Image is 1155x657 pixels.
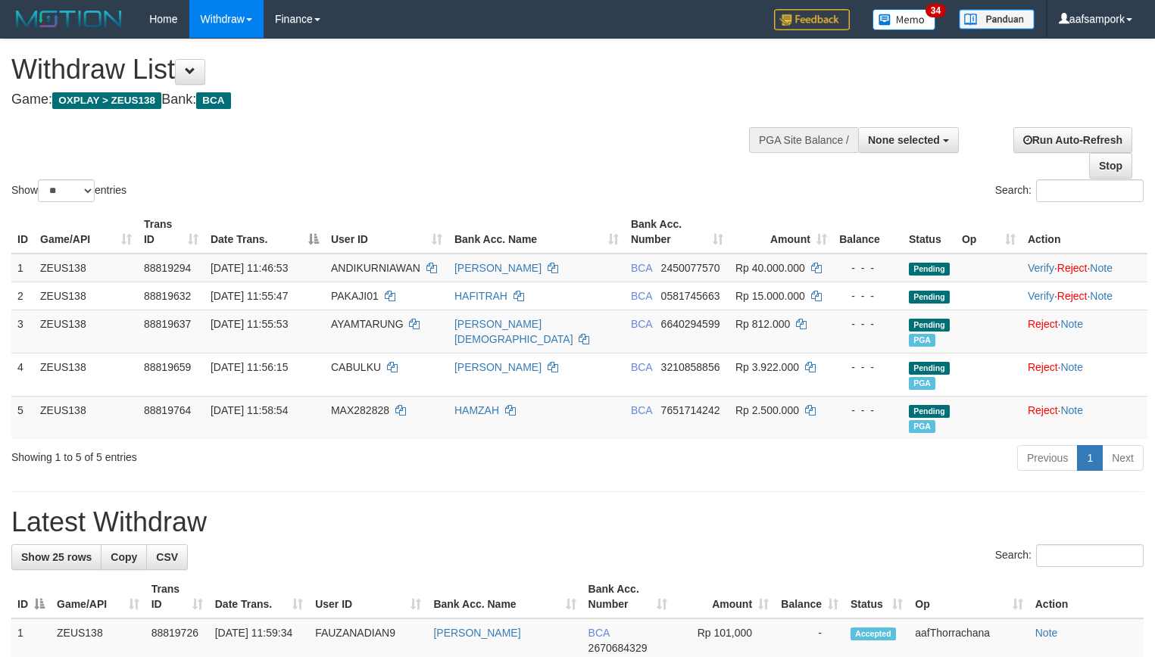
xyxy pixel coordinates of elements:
[839,288,897,304] div: - - -
[851,627,896,640] span: Accepted
[211,262,288,274] span: [DATE] 11:46:53
[156,551,178,563] span: CSV
[34,396,138,439] td: ZEUS138
[144,318,191,330] span: 88819637
[1022,310,1147,353] td: ·
[101,544,147,570] a: Copy
[144,361,191,373] span: 88819659
[138,210,204,254] th: Trans ID: activate to sort column ascending
[1035,627,1058,639] a: Note
[661,318,720,330] span: Copy 6640294599 to clipboard
[11,353,34,396] td: 4
[1028,262,1054,274] a: Verify
[51,575,145,618] th: Game/API: activate to sort column ascending
[1028,318,1058,330] a: Reject
[735,262,805,274] span: Rp 40.000.000
[34,282,138,310] td: ZEUS138
[926,4,946,17] span: 34
[775,575,844,618] th: Balance: activate to sort column ascending
[872,9,936,30] img: Button%20Memo.svg
[1022,282,1147,310] td: · ·
[111,551,137,563] span: Copy
[11,396,34,439] td: 5
[909,291,950,304] span: Pending
[11,575,51,618] th: ID: activate to sort column descending
[839,260,897,276] div: - - -
[144,262,191,274] span: 88819294
[909,319,950,332] span: Pending
[909,420,935,433] span: Marked by aafsolysreylen
[1013,127,1132,153] a: Run Auto-Refresh
[1022,210,1147,254] th: Action
[34,254,138,282] td: ZEUS138
[144,404,191,416] span: 88819764
[331,262,420,274] span: ANDIKURNIAWAN
[34,210,138,254] th: Game/API: activate to sort column ascending
[211,404,288,416] span: [DATE] 11:58:54
[909,575,1029,618] th: Op: activate to sort column ascending
[1057,262,1088,274] a: Reject
[454,262,542,274] a: [PERSON_NAME]
[959,9,1035,30] img: panduan.png
[909,377,935,390] span: Marked by aafsolysreylen
[331,318,404,330] span: AYAMTARUNG
[11,8,126,30] img: MOTION_logo.png
[11,507,1144,537] h1: Latest Withdraw
[11,544,101,570] a: Show 25 rows
[625,210,729,254] th: Bank Acc. Number: activate to sort column ascending
[588,642,648,654] span: Copy 2670684329 to clipboard
[582,575,674,618] th: Bank Acc. Number: activate to sort column ascending
[1060,361,1083,373] a: Note
[1090,262,1113,274] a: Note
[833,210,903,254] th: Balance
[11,210,34,254] th: ID
[211,290,288,302] span: [DATE] 11:55:47
[11,310,34,353] td: 3
[909,362,950,375] span: Pending
[34,310,138,353] td: ZEUS138
[909,334,935,347] span: Marked by aafsolysreylen
[735,290,805,302] span: Rp 15.000.000
[631,404,652,416] span: BCA
[1090,290,1113,302] a: Note
[1102,445,1144,471] a: Next
[427,575,582,618] th: Bank Acc. Name: activate to sort column ascending
[631,290,652,302] span: BCA
[11,254,34,282] td: 1
[309,575,427,618] th: User ID: activate to sort column ascending
[204,210,325,254] th: Date Trans.: activate to sort column descending
[956,210,1022,254] th: Op: activate to sort column ascending
[995,544,1144,567] label: Search:
[21,551,92,563] span: Show 25 rows
[146,544,188,570] a: CSV
[1028,290,1054,302] a: Verify
[673,575,775,618] th: Amount: activate to sort column ascending
[1029,575,1144,618] th: Action
[735,404,799,416] span: Rp 2.500.000
[839,360,897,375] div: - - -
[145,575,209,618] th: Trans ID: activate to sort column ascending
[1089,153,1132,179] a: Stop
[448,210,625,254] th: Bank Acc. Name: activate to sort column ascending
[1036,179,1144,202] input: Search:
[209,575,309,618] th: Date Trans.: activate to sort column ascending
[331,361,381,373] span: CABULKU
[1022,353,1147,396] td: ·
[454,318,573,345] a: [PERSON_NAME][DEMOGRAPHIC_DATA]
[38,179,95,202] select: Showentries
[1022,254,1147,282] td: · ·
[433,627,520,639] a: [PERSON_NAME]
[11,179,126,202] label: Show entries
[749,127,858,153] div: PGA Site Balance /
[588,627,610,639] span: BCA
[858,127,959,153] button: None selected
[1036,544,1144,567] input: Search:
[454,290,507,302] a: HAFITRAH
[11,444,470,465] div: Showing 1 to 5 of 5 entries
[454,404,499,416] a: HAMZAH
[1057,290,1088,302] a: Reject
[631,262,652,274] span: BCA
[1028,404,1058,416] a: Reject
[34,353,138,396] td: ZEUS138
[868,134,940,146] span: None selected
